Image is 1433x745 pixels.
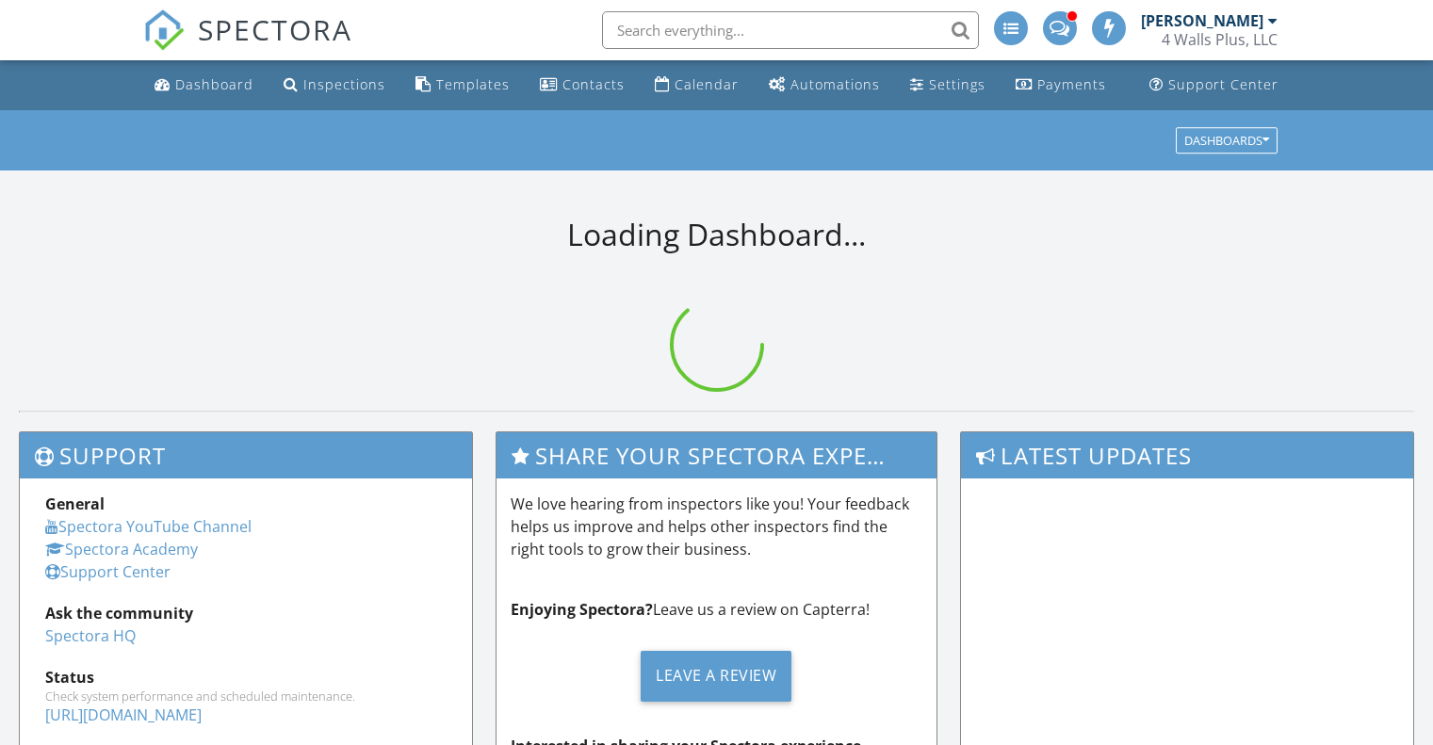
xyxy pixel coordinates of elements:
[1168,75,1278,93] div: Support Center
[45,602,447,624] div: Ask the community
[198,9,352,49] span: SPECTORA
[436,75,510,93] div: Templates
[1162,30,1278,49] div: 4 Walls Plus, LLC
[1176,127,1278,154] button: Dashboards
[45,625,136,646] a: Spectora HQ
[175,75,253,93] div: Dashboard
[303,75,385,93] div: Inspections
[790,75,880,93] div: Automations
[929,75,985,93] div: Settings
[647,68,746,103] a: Calendar
[408,68,517,103] a: Templates
[45,666,447,688] div: Status
[961,432,1413,478] h3: Latest Updates
[1008,68,1114,103] a: Payments
[45,561,171,582] a: Support Center
[45,705,202,725] a: [URL][DOMAIN_NAME]
[511,493,923,560] p: We love hearing from inspectors like you! Your feedback helps us improve and helps other inspecto...
[1037,75,1106,93] div: Payments
[276,68,393,103] a: Inspections
[1142,68,1286,103] a: Support Center
[143,9,185,51] img: The Best Home Inspection Software - Spectora
[641,651,791,702] div: Leave a Review
[903,68,993,103] a: Settings
[45,688,447,704] div: Check system performance and scheduled maintenance.
[497,432,937,478] h3: Share Your Spectora Experience
[45,494,105,514] strong: General
[602,11,979,49] input: Search everything...
[143,25,352,65] a: SPECTORA
[675,75,739,93] div: Calendar
[511,598,923,621] p: Leave us a review on Capterra!
[147,68,261,103] a: Dashboard
[532,68,632,103] a: Contacts
[761,68,887,103] a: Automations (Advanced)
[511,599,653,620] strong: Enjoying Spectora?
[20,432,472,478] h3: Support
[1184,134,1269,147] div: Dashboards
[1141,11,1263,30] div: [PERSON_NAME]
[45,516,252,537] a: Spectora YouTube Channel
[562,75,625,93] div: Contacts
[45,539,198,559] a: Spectora Academy
[511,636,923,716] a: Leave a Review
